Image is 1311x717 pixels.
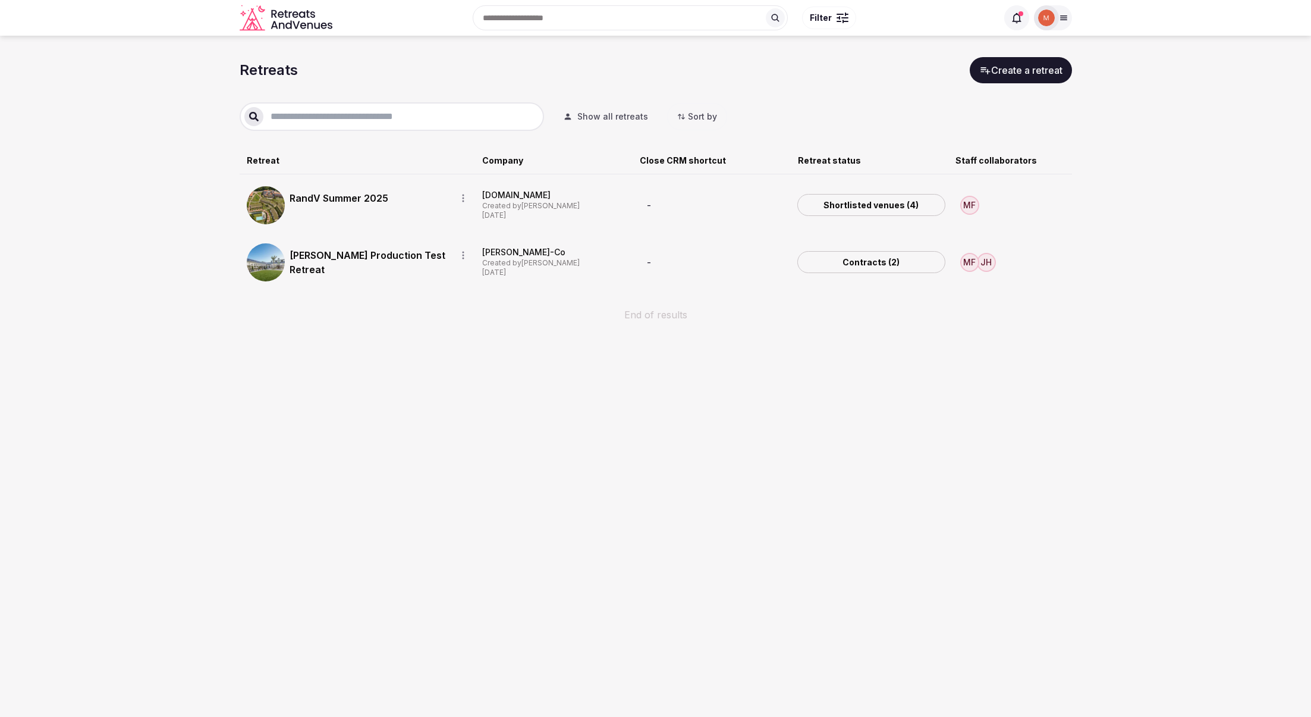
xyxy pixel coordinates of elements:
div: Retreat status [798,155,946,167]
div: [PERSON_NAME]-Co [482,246,630,258]
div: [DATE] [482,211,630,221]
svg: Retreats and Venues company logo [240,5,335,32]
a: Contracts (2) [797,251,945,274]
div: - [640,198,788,212]
h1: Retreats [240,60,298,80]
div: [DATE] [482,268,630,278]
a: [PERSON_NAME] Production Test Retreat [290,248,447,277]
button: Sort by [667,103,727,130]
div: End of results [240,293,1072,322]
div: MF [961,254,978,271]
div: JH [978,254,995,271]
button: Show all retreats [554,104,658,130]
span: Show all retreats [577,111,648,123]
div: Created by [PERSON_NAME] [482,258,630,268]
a: Visit the homepage [240,5,335,32]
button: Create a retreat [970,57,1072,83]
span: Filter [810,12,832,24]
div: MF [961,197,978,214]
a: Shortlisted venues (4) [797,194,945,217]
div: [DOMAIN_NAME] [482,189,630,201]
div: Company [482,155,630,167]
button: Filter [802,7,856,29]
img: Mark Fromson [1038,10,1055,26]
div: Close CRM shortcut [640,155,788,167]
div: Retreat [247,155,473,167]
span: Staff collaborators [955,155,1037,165]
div: - [640,255,788,270]
div: Created by [PERSON_NAME] [482,201,630,211]
img: Top retreat image for RandV Summer 2025 [247,186,285,224]
a: RandV Summer 2025 [290,191,447,205]
img: Top retreat image for Corey's Production Test Retreat [247,243,285,281]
